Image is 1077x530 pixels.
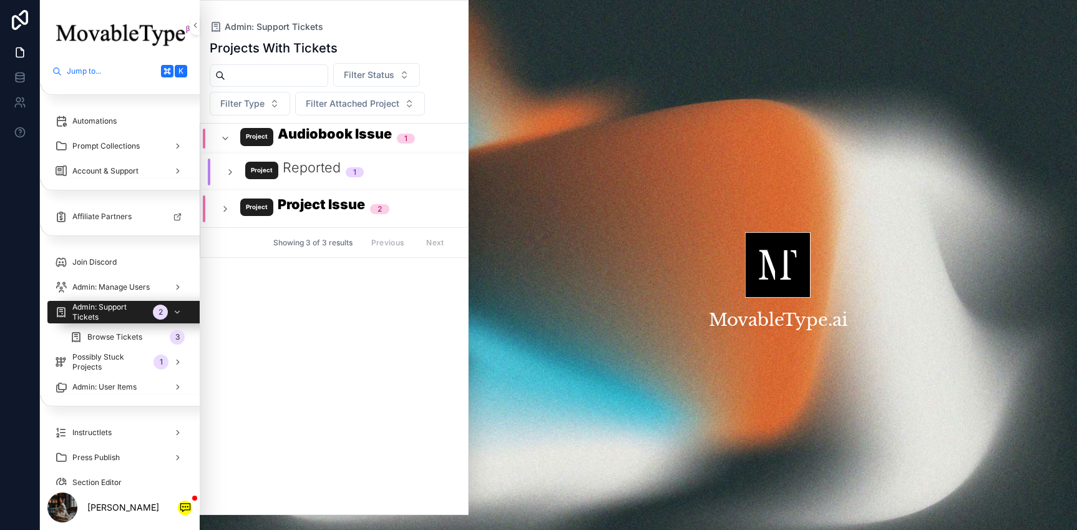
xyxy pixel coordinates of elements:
[87,501,159,514] p: [PERSON_NAME]
[378,204,382,214] div: 2
[72,382,137,392] span: Admin: User Items
[153,305,168,320] div: 2
[240,195,365,222] span: Project Issue
[72,352,149,372] span: Possibly Stuck Projects
[47,376,192,398] a: Admin: User Items
[72,478,122,488] span: Section Editor
[306,97,399,110] span: Filter Attached Project
[176,66,186,76] span: K
[72,212,132,222] span: Affiliate Partners
[47,205,192,228] a: Affiliate Partners
[47,251,192,273] a: Join Discord
[72,166,139,176] span: Account & Support
[344,69,394,81] span: Filter Status
[170,330,185,345] div: 3
[47,446,192,469] a: Press Publish
[67,66,156,76] span: Jump to...
[154,355,168,370] div: 1
[47,60,192,82] button: Jump to...K
[72,282,150,292] span: Admin: Manage Users
[404,134,407,144] div: 1
[47,16,192,54] img: App logo
[353,167,356,177] div: 1
[72,141,140,151] span: Prompt Collections
[87,332,142,342] span: Browse Tickets
[47,135,192,157] a: Prompt Collections
[72,453,120,463] span: Press Publish
[72,116,117,126] span: Automations
[47,471,192,494] a: Section Editor
[273,238,353,248] span: Showing 3 of 3 results
[210,21,323,33] a: Admin: Support Tickets
[72,428,112,438] span: Instructlets
[47,110,192,132] a: Automations
[245,159,341,185] span: Reported
[333,63,420,87] button: Select Button
[225,21,323,33] span: Admin: Support Tickets
[210,41,338,56] h1: Projects With Tickets
[220,97,265,110] span: Filter Type
[72,257,117,267] span: Join Discord
[295,92,425,115] button: Select Button
[47,421,192,444] a: Instructlets
[240,125,392,152] span: Audiobook Issue
[40,82,200,485] div: scrollable content
[47,276,192,298] a: Admin: Manage Users
[47,351,192,373] a: Possibly Stuck Projects1
[210,92,290,115] button: Select Button
[47,301,207,323] a: Admin: Support Tickets2
[72,302,148,322] span: Admin: Support Tickets
[47,160,192,182] a: Account & Support
[62,326,192,348] a: Browse Tickets3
